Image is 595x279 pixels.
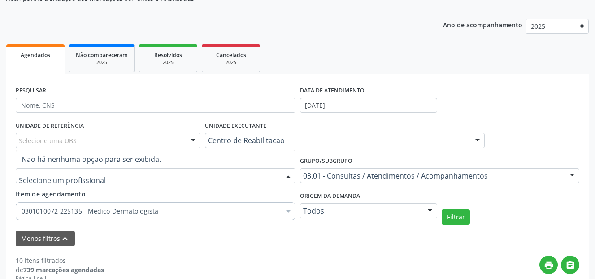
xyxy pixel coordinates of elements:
[300,154,352,168] label: Grupo/Subgrupo
[19,136,77,145] span: Selecione uma UBS
[303,206,419,215] span: Todos
[443,19,522,30] p: Ano de acompanhamento
[76,59,128,66] div: 2025
[300,84,365,98] label: DATA DE ATENDIMENTO
[16,84,46,98] label: PESQUISAR
[22,207,281,216] span: 0301010072-225135 - Médico Dermatologista
[16,256,104,265] div: 10 itens filtrados
[16,98,295,113] input: Nome, CNS
[205,119,266,133] label: UNIDADE EXECUTANTE
[19,171,277,189] input: Selecione um profissional
[300,98,438,113] input: Selecione um intervalo
[154,51,182,59] span: Resolvidos
[146,59,191,66] div: 2025
[16,190,86,198] span: Item de agendamento
[16,231,75,247] button: Menos filtroskeyboard_arrow_up
[300,189,360,203] label: Origem da demanda
[303,171,561,180] span: 03.01 - Consultas / Atendimentos / Acompanhamentos
[16,265,104,275] div: de
[544,260,554,270] i: print
[442,209,470,225] button: Filtrar
[16,150,295,168] span: Não há nenhuma opção para ser exibida.
[76,51,128,59] span: Não compareceram
[539,256,558,274] button: print
[16,119,84,133] label: UNIDADE DE REFERÊNCIA
[60,234,70,244] i: keyboard_arrow_up
[565,260,575,270] i: 
[216,51,246,59] span: Cancelados
[208,59,253,66] div: 2025
[23,266,104,274] strong: 739 marcações agendadas
[561,256,579,274] button: 
[21,51,50,59] span: Agendados
[208,136,466,145] span: Centro de Reabilitacao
